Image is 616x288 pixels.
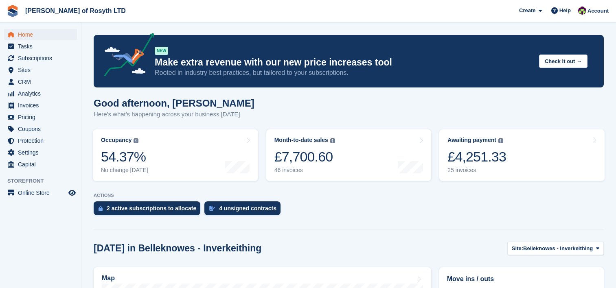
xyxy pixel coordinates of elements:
[134,138,138,143] img: icon-info-grey-7440780725fd019a000dd9b08b2336e03edf1995a4989e88bcd33f0948082b44.svg
[447,148,506,165] div: £4,251.33
[447,274,596,284] h2: Move ins / outs
[94,193,604,198] p: ACTIONS
[4,135,77,146] a: menu
[67,188,77,198] a: Preview store
[7,177,81,185] span: Storefront
[4,52,77,64] a: menu
[523,244,593,253] span: Belleknowes - Inverkeithing
[274,137,328,144] div: Month-to-date sales
[274,148,335,165] div: £7,700.60
[22,4,129,17] a: [PERSON_NAME] of Rosyth LTD
[93,129,258,181] a: Occupancy 54.37% No change [DATE]
[18,187,67,199] span: Online Store
[107,205,196,212] div: 2 active subscriptions to allocate
[4,41,77,52] a: menu
[439,129,605,181] a: Awaiting payment £4,251.33 25 invoices
[18,135,67,146] span: Protection
[94,110,254,119] p: Here's what's happening across your business [DATE]
[4,147,77,158] a: menu
[4,100,77,111] a: menu
[4,64,77,76] a: menu
[7,5,19,17] img: stora-icon-8386f47178a22dfd0bd8f6a31ec36ba5ce8667c1dd55bd0f319d3a0aa187defe.svg
[498,138,503,143] img: icon-info-grey-7440780725fd019a000dd9b08b2336e03edf1995a4989e88bcd33f0948082b44.svg
[94,243,261,254] h2: [DATE] in Belleknowes - Inverkeithing
[94,201,204,219] a: 2 active subscriptions to allocate
[512,244,523,253] span: Site:
[155,68,533,77] p: Rooted in industry best practices, but tailored to your subscriptions.
[578,7,586,15] img: Nina Briggs
[588,7,609,15] span: Account
[219,205,276,212] div: 4 unsigned contracts
[18,41,67,52] span: Tasks
[18,29,67,40] span: Home
[101,167,148,174] div: No change [DATE]
[99,206,103,211] img: active_subscription_to_allocate_icon-d502201f5373d7db506a760aba3b589e785aa758c864c3986d89f69b8ff3...
[18,147,67,158] span: Settings
[4,29,77,40] a: menu
[519,7,535,15] span: Create
[18,76,67,87] span: CRM
[18,123,67,135] span: Coupons
[209,206,215,211] img: contract_signature_icon-13c848040528278c33f63329250d36e43548de30e8caae1d1a13099fd9432cc5.svg
[4,123,77,135] a: menu
[330,138,335,143] img: icon-info-grey-7440780725fd019a000dd9b08b2336e03edf1995a4989e88bcd33f0948082b44.svg
[274,167,335,174] div: 46 invoices
[4,76,77,87] a: menu
[447,137,496,144] div: Awaiting payment
[18,111,67,123] span: Pricing
[94,98,254,109] h1: Good afternoon, [PERSON_NAME]
[539,55,588,68] button: Check it out →
[447,167,506,174] div: 25 invoices
[4,111,77,123] a: menu
[101,137,132,144] div: Occupancy
[18,88,67,99] span: Analytics
[18,159,67,170] span: Capital
[97,33,154,79] img: price-adjustments-announcement-icon-8257ccfd72463d97f412b2fc003d46551f7dbcb40ab6d574587a9cd5c0d94...
[266,129,432,181] a: Month-to-date sales £7,700.60 46 invoices
[4,159,77,170] a: menu
[155,47,168,55] div: NEW
[18,100,67,111] span: Invoices
[102,275,115,282] h2: Map
[101,148,148,165] div: 54.37%
[204,201,285,219] a: 4 unsigned contracts
[4,88,77,99] a: menu
[18,64,67,76] span: Sites
[18,52,67,64] span: Subscriptions
[155,57,533,68] p: Make extra revenue with our new price increases tool
[559,7,571,15] span: Help
[507,242,604,255] button: Site: Belleknowes - Inverkeithing
[4,187,77,199] a: menu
